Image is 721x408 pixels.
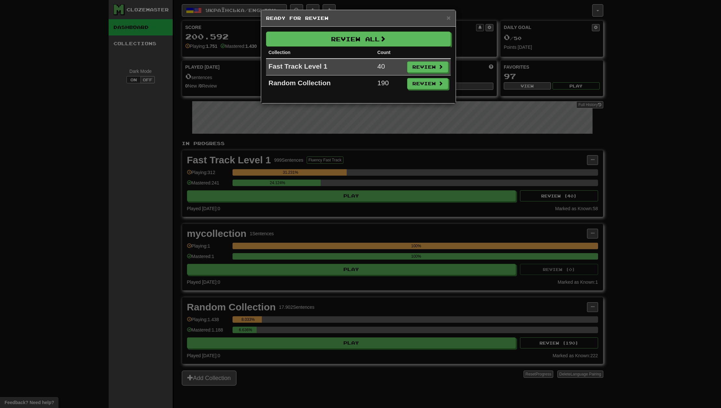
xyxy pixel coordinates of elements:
[266,15,451,21] h5: Ready for Review
[266,32,451,47] button: Review All
[407,61,448,73] button: Review
[266,75,375,92] td: Random Collection
[407,78,448,89] button: Review
[447,14,450,21] button: Close
[266,47,375,59] th: Collection
[375,47,404,59] th: Count
[375,75,404,92] td: 190
[266,59,375,75] td: Fast Track Level 1
[447,14,450,21] span: ×
[375,59,404,75] td: 40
